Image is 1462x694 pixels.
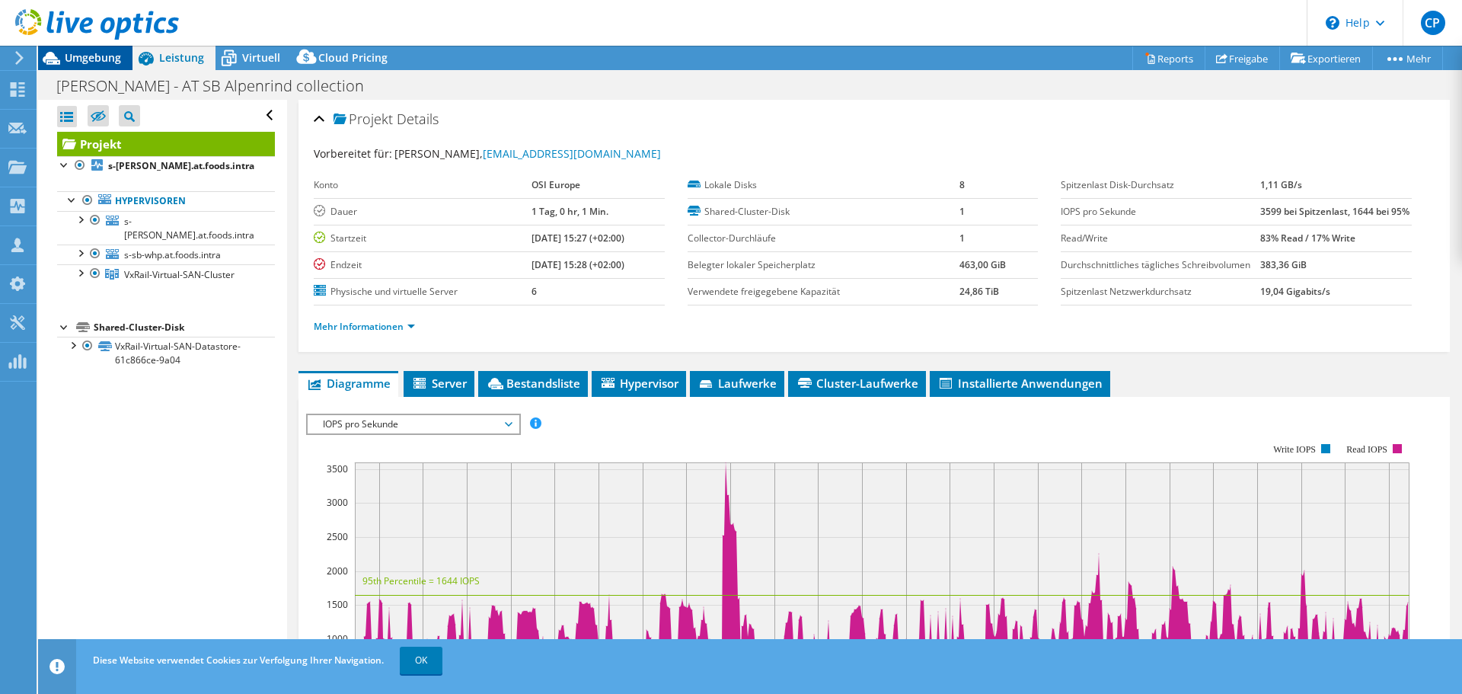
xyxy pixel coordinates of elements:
[327,632,348,645] text: 1000
[531,258,624,271] b: [DATE] 15:28 (+02:00)
[959,258,1006,271] b: 463,00 GiB
[124,268,235,281] span: VxRail-Virtual-SAN-Cluster
[1273,444,1316,455] text: Write IOPS
[57,156,275,176] a: s-[PERSON_NAME].at.foods.intra
[1061,284,1260,299] label: Spitzenlast Netzwerkdurchsatz
[697,376,777,391] span: Laufwerke
[94,318,275,337] div: Shared-Cluster-Disk
[57,211,275,245] a: s-[PERSON_NAME].at.foods.intra
[483,146,661,161] a: [EMAIL_ADDRESS][DOMAIN_NAME]
[159,50,204,65] span: Leistung
[57,191,275,211] a: Hypervisoren
[327,564,348,577] text: 2000
[796,376,918,391] span: Cluster-Laufwerke
[314,146,392,161] label: Vorbereitet für:
[959,285,999,298] b: 24,86 TiB
[1061,177,1260,193] label: Spitzenlast Disk-Durchsatz
[327,496,348,509] text: 3000
[937,376,1103,391] span: Installierte Anwendungen
[1347,444,1388,455] text: Read IOPS
[531,178,580,191] b: OSI Europe
[1260,232,1355,245] b: 83% Read / 17% Write
[57,264,275,284] a: VxRail-Virtual-SAN-Cluster
[688,177,959,193] label: Lokale Disks
[318,50,388,65] span: Cloud Pricing
[1061,204,1260,219] label: IOPS pro Sekunde
[334,112,393,127] span: Projekt
[327,598,348,611] text: 1500
[49,78,388,94] h1: [PERSON_NAME] - AT SB Alpenrind collection
[411,376,467,391] span: Server
[306,376,391,391] span: Diagramme
[1132,46,1205,70] a: Reports
[959,178,965,191] b: 8
[124,215,254,241] span: s-[PERSON_NAME].at.foods.intra
[1260,205,1409,218] b: 3599 bei Spitzenlast, 1644 bei 95%
[314,320,415,333] a: Mehr Informationen
[57,337,275,370] a: VxRail-Virtual-SAN-Datastore-61c866ce-9a04
[688,231,959,246] label: Collector-Durchläufe
[959,205,965,218] b: 1
[959,232,965,245] b: 1
[688,204,959,219] label: Shared-Cluster-Disk
[242,50,280,65] span: Virtuell
[486,376,580,391] span: Bestandsliste
[531,285,537,298] b: 6
[315,415,511,433] span: IOPS pro Sekunde
[1279,46,1373,70] a: Exportieren
[1061,231,1260,246] label: Read/Write
[124,248,221,261] span: s-sb-whp.at.foods.intra
[327,530,348,543] text: 2500
[362,574,480,587] text: 95th Percentile = 1644 IOPS
[1061,257,1260,273] label: Durchschnittliches tägliches Schreibvolumen
[531,205,608,218] b: 1 Tag, 0 hr, 1 Min.
[327,462,348,475] text: 3500
[1260,285,1330,298] b: 19,04 Gigabits/s
[65,50,121,65] span: Umgebung
[394,146,661,161] span: [PERSON_NAME],
[1205,46,1280,70] a: Freigabe
[314,284,531,299] label: Physische und virtuelle Server
[1326,16,1339,30] svg: \n
[688,284,959,299] label: Verwendete freigegebene Kapazität
[1260,258,1307,271] b: 383,36 GiB
[93,654,384,667] span: Diese Website verwendet Cookies zur Verfolgung Ihrer Navigation.
[314,257,531,273] label: Endzeit
[1260,178,1302,191] b: 1,11 GB/s
[108,159,254,172] b: s-[PERSON_NAME].at.foods.intra
[531,232,624,245] b: [DATE] 15:27 (+02:00)
[314,231,531,246] label: Startzeit
[400,647,442,674] a: OK
[57,245,275,264] a: s-sb-whp.at.foods.intra
[1372,46,1443,70] a: Mehr
[599,376,678,391] span: Hypervisor
[397,110,439,128] span: Details
[1421,11,1445,35] span: CP
[314,177,531,193] label: Konto
[57,132,275,156] a: Projekt
[688,257,959,273] label: Belegter lokaler Speicherplatz
[314,204,531,219] label: Dauer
